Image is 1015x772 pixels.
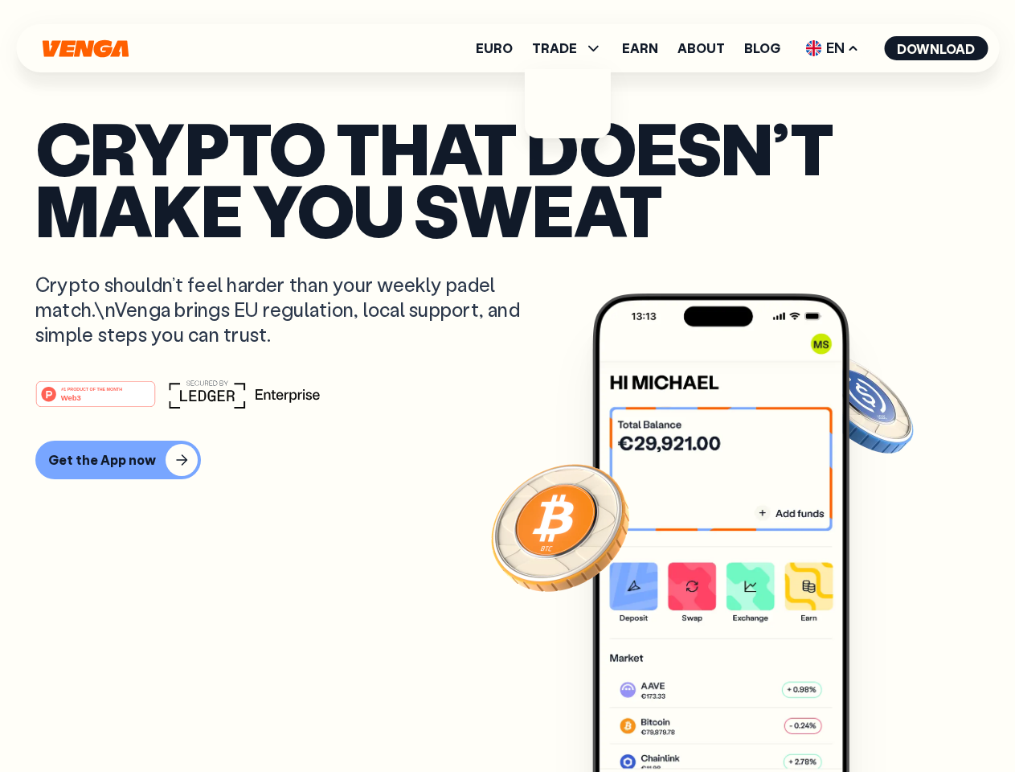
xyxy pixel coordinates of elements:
[35,441,980,479] a: Get the App now
[532,39,603,58] span: TRADE
[48,452,156,468] div: Get the App now
[35,390,156,411] a: #1 PRODUCT OF THE MONTHWeb3
[622,42,658,55] a: Earn
[488,454,632,599] img: Bitcoin
[532,42,577,55] span: TRADE
[800,35,865,61] span: EN
[61,392,81,401] tspan: Web3
[61,386,122,391] tspan: #1 PRODUCT OF THE MONTH
[744,42,780,55] a: Blog
[677,42,725,55] a: About
[476,42,513,55] a: Euro
[35,117,980,240] p: Crypto that doesn’t make you sweat
[801,346,917,462] img: USDC coin
[35,272,543,347] p: Crypto shouldn’t feel harder than your weekly padel match.\nVenga brings EU regulation, local sup...
[35,441,201,479] button: Get the App now
[805,40,821,56] img: flag-uk
[40,39,130,58] svg: Home
[884,36,988,60] button: Download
